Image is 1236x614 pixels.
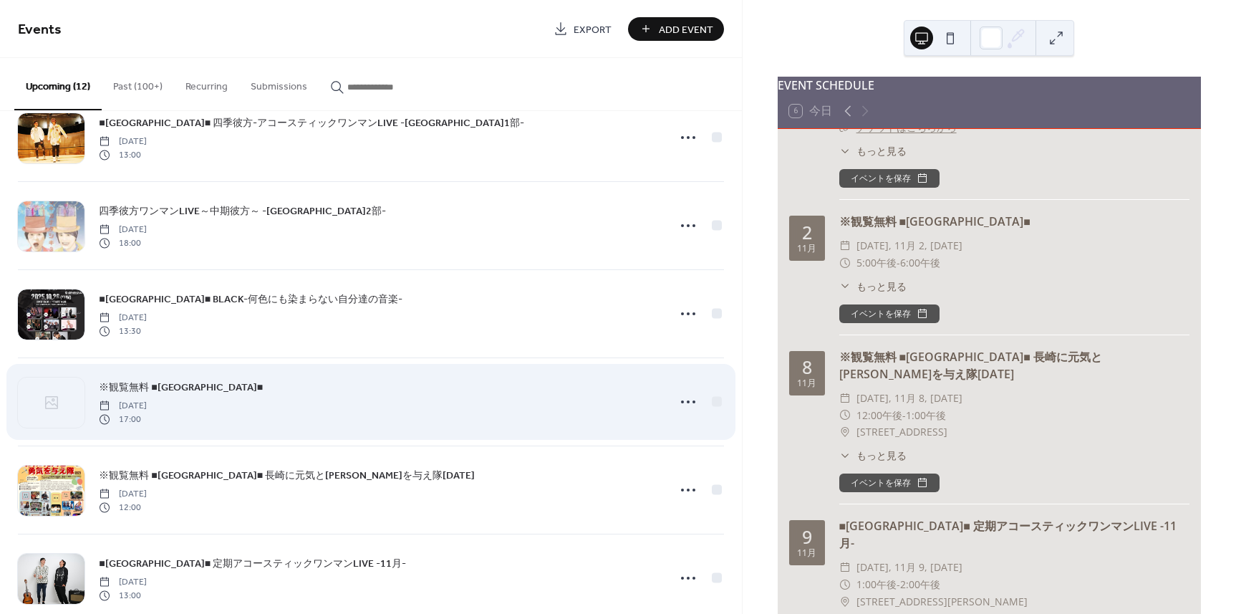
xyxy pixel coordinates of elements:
[14,58,102,110] button: Upcoming (12)
[99,488,147,501] span: [DATE]
[99,589,147,602] span: 13:00
[900,254,940,272] span: 6:00午後
[839,448,851,463] div: ​
[856,254,897,272] span: 5:00午後
[99,576,147,589] span: [DATE]
[839,348,1189,383] div: ※観覧無料 ■[GEOGRAPHIC_DATA]■ 長崎に元気と[PERSON_NAME]を与え隊[DATE]
[99,236,147,249] span: 18:00
[802,224,812,241] div: 2
[778,77,1201,94] div: EVENT SCHEDULE
[99,116,524,131] span: ■[GEOGRAPHIC_DATA]■ 四季彼方-アコースティックワンマンLIVE -[GEOGRAPHIC_DATA]1部-
[543,17,622,41] a: Export
[839,423,851,441] div: ​
[99,555,406,572] a: ■[GEOGRAPHIC_DATA]■ 定期アコースティックワンマンLIVE -11月-
[856,593,1028,610] span: [STREET_ADDRESS][PERSON_NAME]
[906,407,946,424] span: 1:00午後
[839,169,940,188] button: イベントを保存
[628,17,724,41] button: Add Event
[839,407,851,424] div: ​
[839,143,851,158] div: ​
[839,143,907,158] button: ​もっと見る
[99,135,147,148] span: [DATE]
[99,469,475,484] span: ※観覧無料 ■[GEOGRAPHIC_DATA]■ 長崎に元気と[PERSON_NAME]を与え隊[DATE]
[856,279,907,294] span: もっと見る
[802,528,812,546] div: 9
[99,312,147,325] span: [DATE]
[856,423,947,441] span: [STREET_ADDRESS]
[839,304,940,323] button: イベントを保存
[99,292,402,307] span: ■[GEOGRAPHIC_DATA]■ BLACK-何色にも染まらない自分達の音楽-
[856,407,902,424] span: 12:00午後
[99,467,475,484] a: ※観覧無料 ■[GEOGRAPHIC_DATA]■ 長崎に元気と[PERSON_NAME]を与え隊[DATE]
[839,576,851,593] div: ​
[102,58,174,109] button: Past (100+)
[99,557,406,572] span: ■[GEOGRAPHIC_DATA]■ 定期アコースティックワンマンLIVE -11月-
[99,413,147,426] span: 17:00
[659,22,713,37] span: Add Event
[839,593,851,610] div: ​
[856,143,907,158] span: もっと見る
[99,115,524,131] a: ■[GEOGRAPHIC_DATA]■ 四季彼方-アコースティックワンマンLIVE -[GEOGRAPHIC_DATA]1部-
[99,380,263,395] span: ※観覧無料 ■[GEOGRAPHIC_DATA]■
[99,224,147,236] span: [DATE]
[802,358,812,376] div: 8
[839,390,851,407] div: ​
[99,291,402,307] a: ■[GEOGRAPHIC_DATA]■ BLACK-何色にも染まらない自分達の音楽-
[99,203,386,219] a: 四季彼方ワンマンLIVE～中期彼方～ -[GEOGRAPHIC_DATA]2部-
[99,204,386,219] span: 四季彼方ワンマンLIVE～中期彼方～ -[GEOGRAPHIC_DATA]2部-
[574,22,612,37] span: Export
[839,448,907,463] button: ​もっと見る
[99,400,147,413] span: [DATE]
[797,549,816,558] div: 11月
[99,501,147,514] span: 12:00
[797,244,816,254] div: 11月
[902,407,906,424] span: -
[856,448,907,463] span: もっと見る
[856,559,962,576] span: [DATE], 11月 9, [DATE]
[897,254,900,272] span: -
[99,325,147,337] span: 13:30
[839,279,907,294] button: ​もっと見る
[839,559,851,576] div: ​
[839,213,1189,230] div: ※観覧無料 ■[GEOGRAPHIC_DATA]■
[856,237,962,254] span: [DATE], 11月 2, [DATE]
[856,390,962,407] span: [DATE], 11月 8, [DATE]
[239,58,319,109] button: Submissions
[99,379,263,395] a: ※観覧無料 ■[GEOGRAPHIC_DATA]■
[797,379,816,388] div: 11月
[839,474,940,492] button: イベントを保存
[839,517,1189,552] div: ■[GEOGRAPHIC_DATA]■ 定期アコースティックワンマンLIVE -11月-
[839,279,851,294] div: ​
[18,16,62,44] span: Events
[99,148,147,161] span: 13:00
[839,254,851,272] div: ​
[897,576,900,593] span: -
[856,576,897,593] span: 1:00午後
[839,237,851,254] div: ​
[174,58,239,109] button: Recurring
[900,576,940,593] span: 2:00午後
